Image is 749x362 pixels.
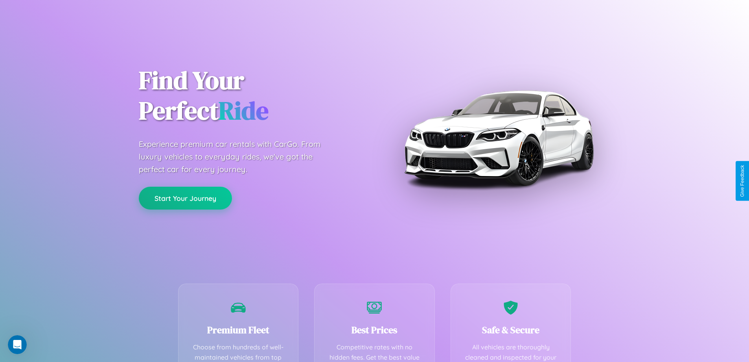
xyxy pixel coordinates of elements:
h3: Best Prices [326,323,423,336]
span: Ride [219,93,269,128]
img: Premium BMW car rental vehicle [400,39,597,236]
h3: Safe & Secure [463,323,559,336]
iframe: Intercom live chat [8,335,27,354]
div: Give Feedback [740,165,745,197]
button: Start Your Journey [139,187,232,210]
p: Experience premium car rentals with CarGo. From luxury vehicles to everyday rides, we've got the ... [139,138,335,176]
h1: Find Your Perfect [139,65,363,126]
h3: Premium Fleet [190,323,287,336]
